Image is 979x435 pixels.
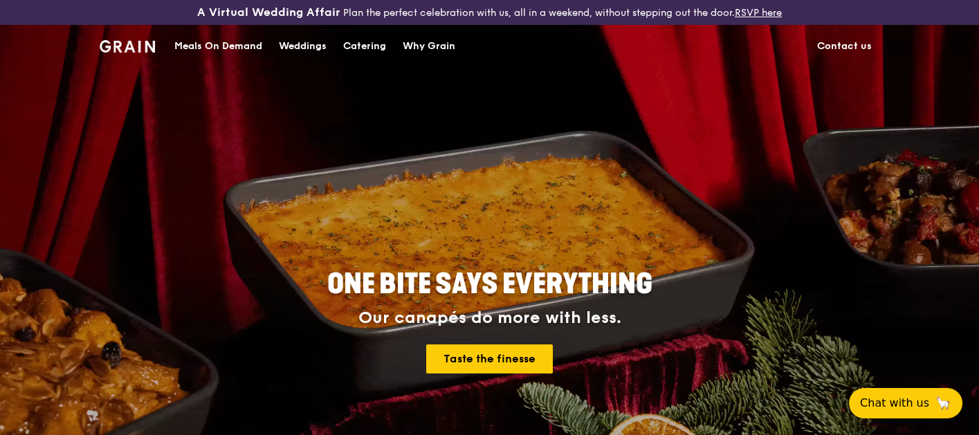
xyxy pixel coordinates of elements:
div: Catering [343,26,386,67]
span: 🦙 [935,395,951,411]
a: GrainGrain [100,24,156,66]
span: Chat with us [860,395,929,411]
a: Taste the finesse [426,344,553,373]
a: Weddings [271,26,335,67]
a: Contact us [809,26,880,67]
span: ONE BITE SAYS EVERYTHING [327,268,652,301]
button: Chat with us🦙 [849,388,962,418]
h3: A Virtual Wedding Affair [197,6,340,19]
a: Catering [335,26,394,67]
a: Why Grain [394,26,464,67]
div: Our canapés do more with less. [241,308,739,328]
div: Weddings [279,26,327,67]
div: Meals On Demand [174,26,262,67]
a: RSVP here [735,7,782,19]
div: Why Grain [403,26,455,67]
div: Plan the perfect celebration with us, all in a weekend, without stepping out the door. [163,6,816,19]
img: Grain [100,40,156,53]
